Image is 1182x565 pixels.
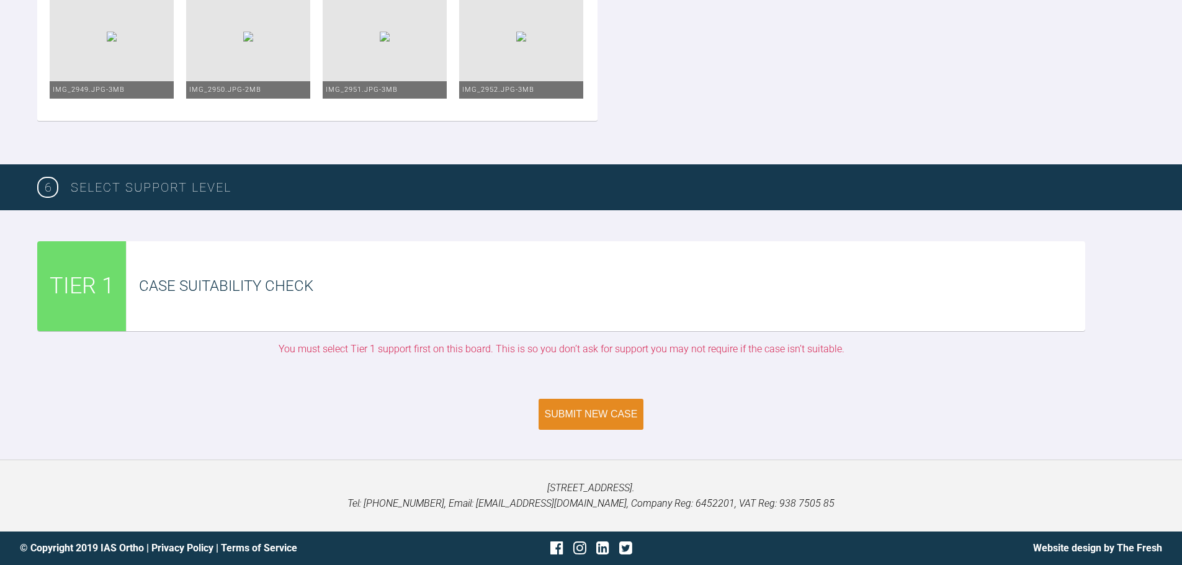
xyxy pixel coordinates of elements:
button: Submit New Case [539,399,644,430]
span: IMG_2951.JPG - 3MB [326,86,398,94]
span: IMG_2950.JPG - 2MB [189,86,261,94]
div: © Copyright 2019 IAS Ortho | | [20,540,401,556]
span: IMG_2952.JPG - 3MB [462,86,534,94]
a: Terms of Service [221,542,297,554]
span: IMG_2949.JPG - 3MB [53,86,125,94]
div: Case Suitability Check [139,274,1085,298]
img: ba0bb0ea-a3b7-4f5a-bc6d-36ffcc4b1da8 [243,32,253,42]
span: 6 [37,177,58,198]
p: [STREET_ADDRESS]. Tel: [PHONE_NUMBER], Email: [EMAIL_ADDRESS][DOMAIN_NAME], Company Reg: 6452201,... [20,480,1162,512]
a: Privacy Policy [151,542,213,554]
img: e2572459-3cbe-4793-8ca3-4937f94e5206 [516,32,526,42]
span: TIER 1 [50,269,114,305]
img: 333bd95a-7de7-4c65-a083-fb5a4df4f208 [380,32,390,42]
h3: SELECT SUPPORT LEVEL [71,177,1145,197]
div: You must select Tier 1 support first on this board. This is so you don’t ask for support you may ... [37,341,1085,357]
img: fe3ac2bd-ece4-4002-b098-fc91f19cb825 [107,32,117,42]
a: Website design by The Fresh [1033,542,1162,554]
div: Submit New Case [545,409,638,420]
